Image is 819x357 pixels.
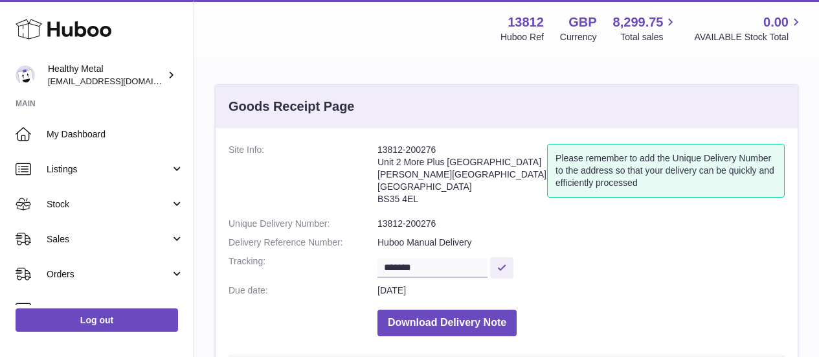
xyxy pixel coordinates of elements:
dt: Due date: [229,284,377,297]
img: internalAdmin-13812@internal.huboo.com [16,65,35,85]
dd: [DATE] [377,284,785,297]
span: 0.00 [763,14,789,31]
span: Total sales [620,31,678,43]
span: Listings [47,163,170,176]
span: Sales [47,233,170,246]
dt: Site Info: [229,144,377,211]
div: Please remember to add the Unique Delivery Number to the address so that your delivery can be qui... [547,144,785,198]
button: Download Delivery Note [377,310,517,336]
span: [EMAIL_ADDRESS][DOMAIN_NAME] [48,76,190,86]
div: Currency [560,31,597,43]
span: Usage [47,303,184,316]
dt: Unique Delivery Number: [229,218,377,230]
dd: Huboo Manual Delivery [377,236,785,249]
a: Log out [16,308,178,332]
a: 8,299.75 Total sales [613,14,679,43]
span: 8,299.75 [613,14,664,31]
span: Orders [47,268,170,281]
a: 0.00 AVAILABLE Stock Total [694,14,803,43]
span: My Dashboard [47,128,184,141]
address: 13812-200276 Unit 2 More Plus [GEOGRAPHIC_DATA] [PERSON_NAME][GEOGRAPHIC_DATA] [GEOGRAPHIC_DATA] ... [377,144,547,211]
div: Healthy Metal [48,63,164,87]
dt: Delivery Reference Number: [229,236,377,249]
div: Huboo Ref [500,31,544,43]
dd: 13812-200276 [377,218,785,230]
span: Stock [47,198,170,211]
span: AVAILABLE Stock Total [694,31,803,43]
dt: Tracking: [229,255,377,278]
strong: GBP [568,14,596,31]
h3: Goods Receipt Page [229,98,355,115]
strong: 13812 [508,14,544,31]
